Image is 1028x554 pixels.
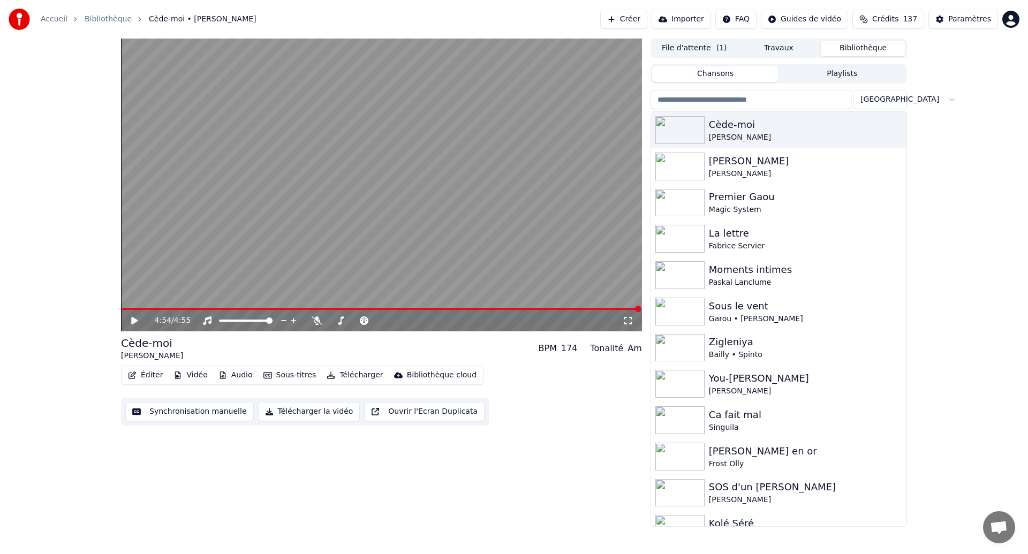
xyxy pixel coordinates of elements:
div: Paskal Lanclume [709,277,902,288]
button: Paramètres [928,10,998,29]
span: Cède-moi • [PERSON_NAME] [149,14,256,25]
div: Sous le vent [709,299,902,314]
button: Éditer [124,368,167,383]
div: Paramètres [948,14,991,25]
div: Zigleniya [709,335,902,350]
div: [PERSON_NAME] [709,154,902,169]
img: youka [9,9,30,30]
span: 4:54 [155,315,171,326]
div: [PERSON_NAME] en or [709,444,902,459]
button: Créer [600,10,647,29]
button: File d'attente [652,41,737,56]
button: Chansons [652,66,779,82]
div: 174 [561,342,578,355]
div: Bibliothèque cloud [407,370,477,381]
button: FAQ [715,10,757,29]
div: Magic System [709,204,902,215]
span: 4:55 [174,315,191,326]
button: Télécharger la vidéo [258,402,360,421]
div: Premier Gaou [709,189,902,204]
button: Sous-titres [259,368,321,383]
div: [PERSON_NAME] [121,351,183,361]
div: [PERSON_NAME] [709,386,902,397]
button: Ouvrir l'Ecran Duplicata [364,402,485,421]
div: [PERSON_NAME] [709,495,902,505]
div: Garou • [PERSON_NAME] [709,314,902,324]
button: Audio [214,368,257,383]
a: Accueil [41,14,67,25]
button: Télécharger [322,368,387,383]
a: Bibliothèque [85,14,132,25]
div: Kolé Séré [709,516,902,531]
div: Cède-moi [709,117,902,132]
div: SOS d'un [PERSON_NAME] [709,480,902,495]
button: Crédits137 [852,10,924,29]
div: Ca fait mal [709,407,902,422]
button: Importer [652,10,711,29]
div: Cède-moi [121,336,183,351]
button: Synchronisation manuelle [125,402,254,421]
div: Moments intimes [709,262,902,277]
span: Crédits [872,14,898,25]
div: [PERSON_NAME] [709,169,902,179]
button: Bibliothèque [821,41,905,56]
div: Singuila [709,422,902,433]
div: Fabrice Servier [709,241,902,252]
nav: breadcrumb [41,14,256,25]
a: Ouvrir le chat [983,511,1015,543]
button: Playlists [778,66,905,82]
div: Bailly • Spinto [709,350,902,360]
div: Tonalité [591,342,624,355]
span: ( 1 ) [716,43,727,54]
div: Am [628,342,642,355]
div: Frost Olly [709,459,902,469]
span: 137 [903,14,917,25]
div: La lettre [709,226,902,241]
button: Travaux [737,41,821,56]
div: / [155,315,180,326]
button: Guides de vidéo [761,10,848,29]
div: BPM [539,342,557,355]
button: Vidéo [169,368,211,383]
div: [PERSON_NAME] [709,132,902,143]
span: [GEOGRAPHIC_DATA] [860,94,939,105]
div: You-[PERSON_NAME] [709,371,902,386]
